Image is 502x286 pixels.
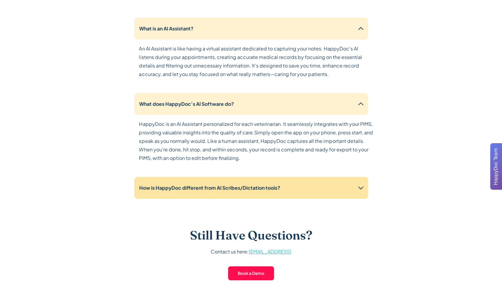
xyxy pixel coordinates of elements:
[139,25,193,32] strong: What is an AI Assistant?
[139,184,280,191] strong: How is HappyDoc different from AI Scribes/Dictation tools?
[139,44,373,78] p: An AI Assistant is like having a virtual assistant dedicated to capturing your notes. HappyDoc’s ...
[249,248,291,255] a: [EMAIL_ADDRESS]
[139,101,234,107] strong: What does HappyDoc’s AI Software do?
[211,247,291,256] p: Contact us here:
[190,228,312,243] h3: Still Have Questions?
[139,120,373,162] p: HappyDoc is an AI Assistant personalized for each veterinarian. It seamlessly integrates with you...
[227,266,275,281] a: Book a Demo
